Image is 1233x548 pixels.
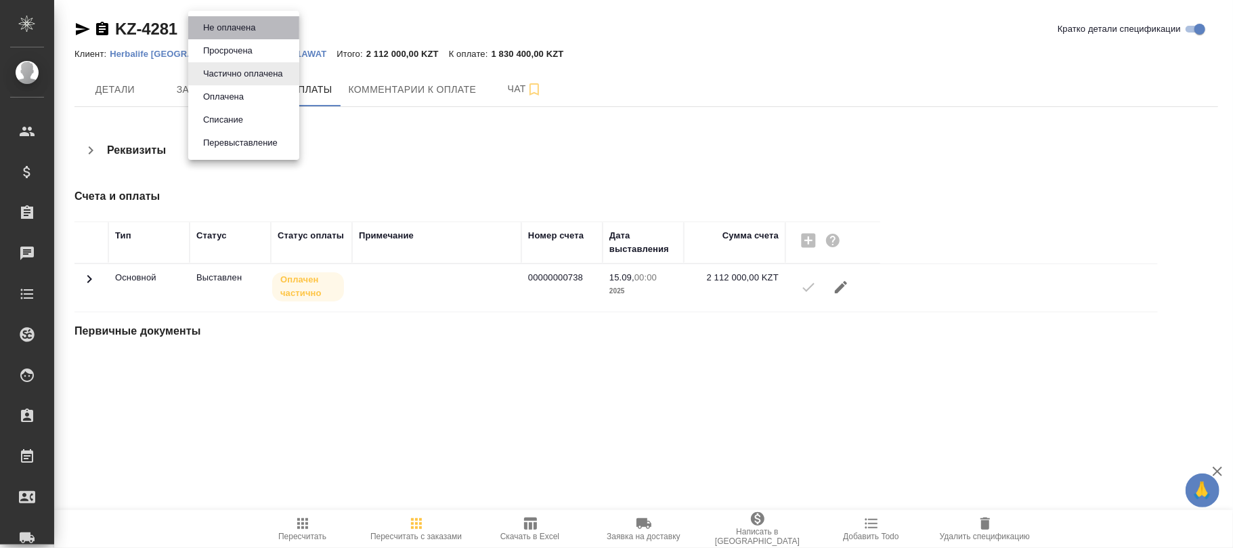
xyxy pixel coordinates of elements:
button: Просрочена [199,43,257,58]
button: Частично оплачена [199,66,287,81]
button: Оплачена [199,89,248,104]
button: Не оплачена [199,20,259,35]
button: Списание [199,112,247,127]
button: Перевыставление [199,135,282,150]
